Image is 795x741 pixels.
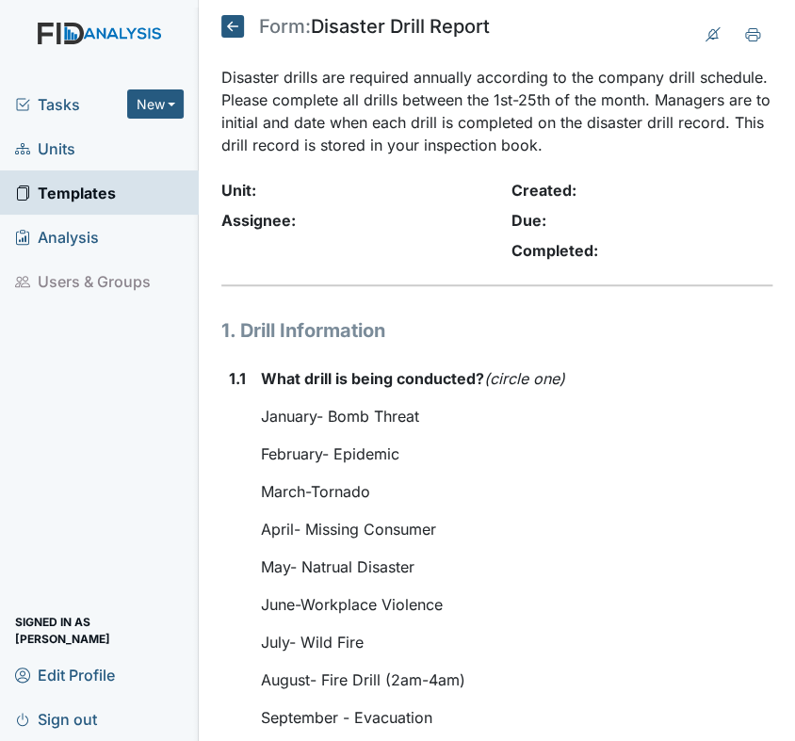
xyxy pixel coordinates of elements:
strong: 1.1 [229,367,246,390]
p: Disaster drills are required annually according to the company drill schedule. Please complete al... [221,66,772,156]
strong: What drill is being conducted? [261,367,579,390]
button: New [127,89,184,119]
a: Tasks [15,93,127,116]
h1: 1. Drill Information [221,316,579,345]
span: Units [15,134,75,163]
strong: Created: [511,181,576,200]
span: Sign out [15,704,97,733]
p: April- Missing Consumer [261,518,579,540]
p: August- Fire Drill (2am-4am) [261,669,579,691]
strong: Unit: [221,181,256,200]
span: Signed in as [PERSON_NAME] [15,616,184,645]
span: Form: [259,17,311,36]
p: June-Workplace Violence [261,593,579,616]
span: Analysis [15,222,99,251]
span: Disaster Drill Report [311,17,490,36]
p: February- Epidemic [261,443,579,465]
strong: Assignee: [221,211,296,230]
p: July- Wild Fire [261,631,579,653]
strong: Completed: [511,241,598,260]
strong: Due: [511,211,546,230]
p: March-Tornado [261,480,579,503]
p: January- Bomb Threat [261,405,579,427]
span: Templates [15,178,116,207]
p: May- Natrual Disaster [261,556,579,578]
em: (circle one) [484,369,565,388]
span: Edit Profile [15,660,115,689]
p: September - Evacuation [261,706,579,729]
